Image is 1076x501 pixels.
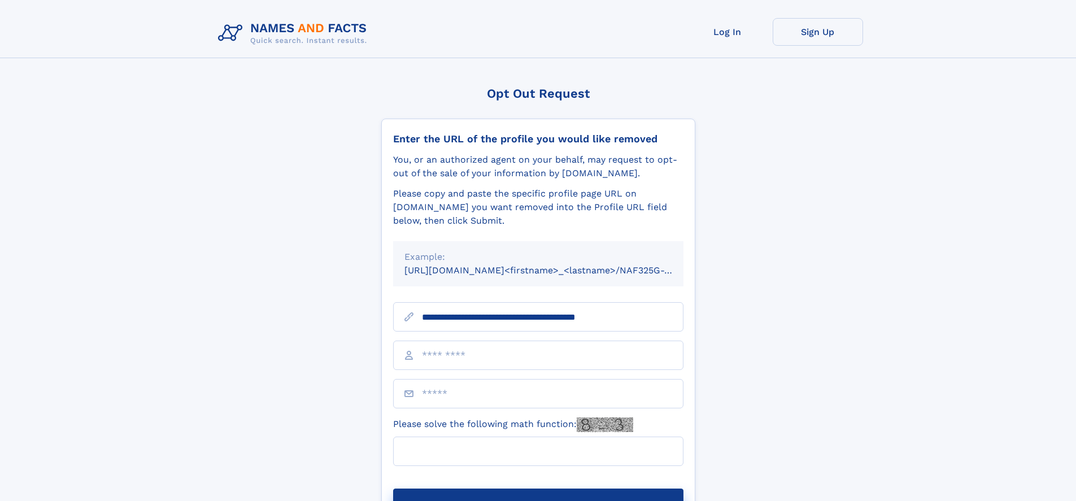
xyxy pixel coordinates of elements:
div: Enter the URL of the profile you would like removed [393,133,683,145]
small: [URL][DOMAIN_NAME]<firstname>_<lastname>/NAF325G-xxxxxxxx [404,265,705,276]
a: Sign Up [773,18,863,46]
a: Log In [682,18,773,46]
label: Please solve the following math function: [393,417,633,432]
img: Logo Names and Facts [214,18,376,49]
div: Please copy and paste the specific profile page URL on [DOMAIN_NAME] you want removed into the Pr... [393,187,683,228]
div: Example: [404,250,672,264]
div: You, or an authorized agent on your behalf, may request to opt-out of the sale of your informatio... [393,153,683,180]
div: Opt Out Request [381,86,695,101]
